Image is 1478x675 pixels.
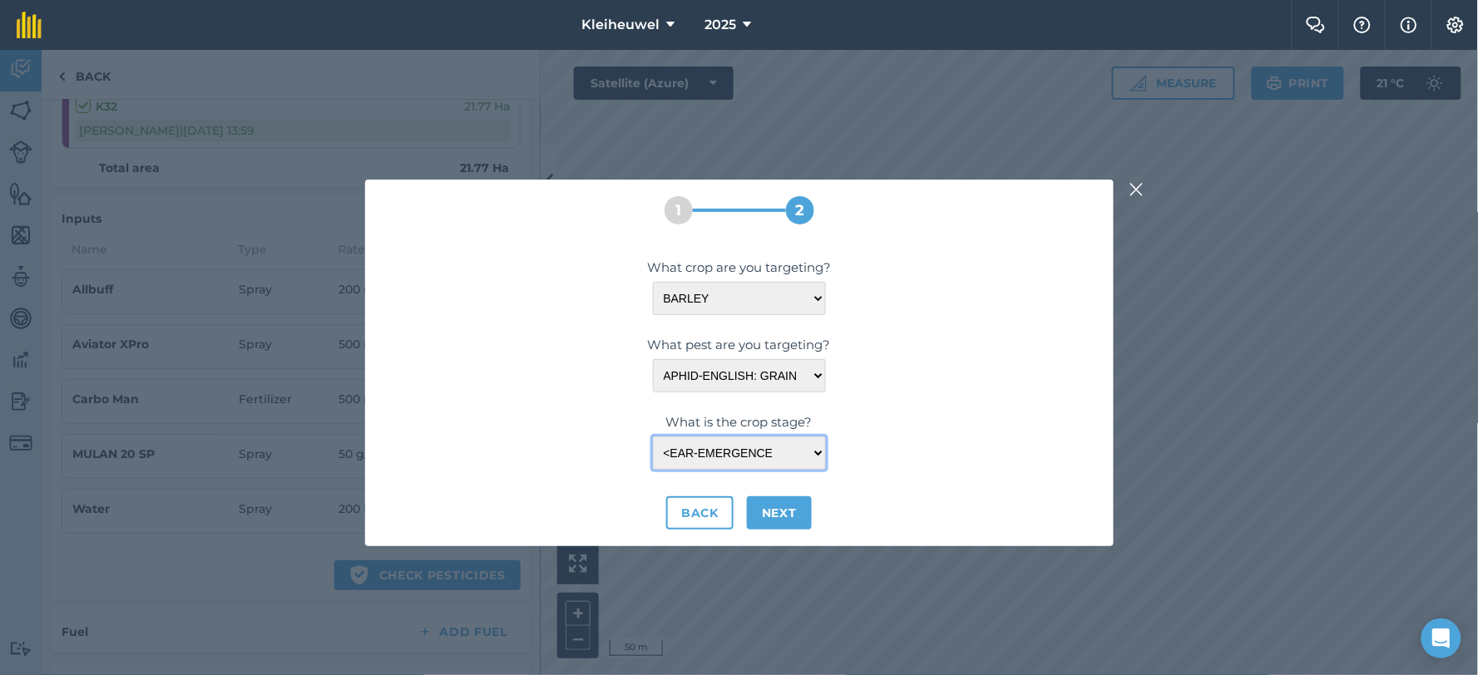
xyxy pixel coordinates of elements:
img: A cog icon [1446,17,1466,33]
label: What pest are you targeting? [382,335,1097,355]
div: Open Intercom Messenger [1421,618,1461,658]
button: Back [666,496,734,530]
div: 1 [665,196,693,224]
label: What crop are you targeting? [382,258,1097,278]
span: 2025 [704,15,736,35]
div: 2 [786,196,814,224]
img: svg+xml;base64,PHN2ZyB4bWxucz0iaHR0cDovL3d3dy53My5vcmcvMjAwMC9zdmciIHdpZHRoPSIyMiIgaGVpZ2h0PSIzMC... [1130,180,1144,200]
img: svg+xml;base64,PHN2ZyB4bWxucz0iaHR0cDovL3d3dy53My5vcmcvMjAwMC9zdmciIHdpZHRoPSIxNyIgaGVpZ2h0PSIxNy... [1401,15,1417,35]
button: Next [747,496,812,530]
img: Two speech bubbles overlapping with the left bubble in the forefront [1306,17,1326,33]
label: What is the crop stage? [382,412,1097,432]
img: fieldmargin Logo [17,12,42,38]
span: Kleiheuwel [581,15,660,35]
img: A question mark icon [1352,17,1372,33]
